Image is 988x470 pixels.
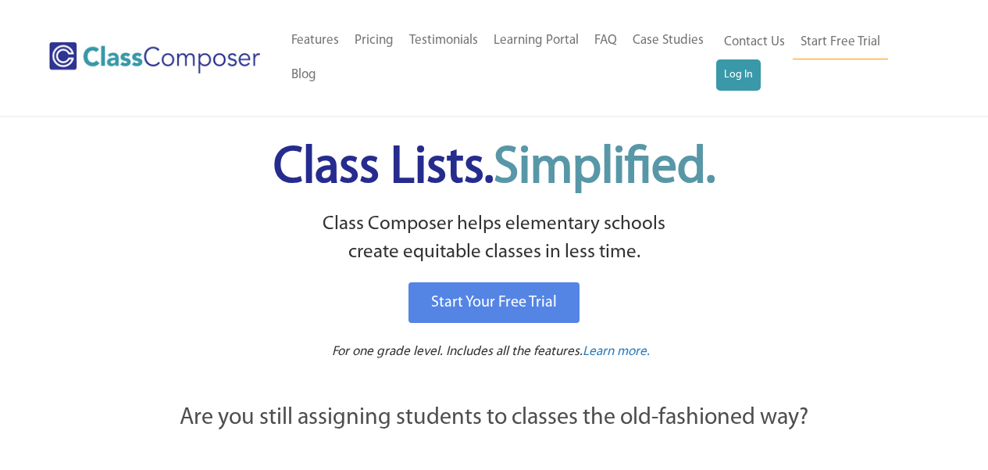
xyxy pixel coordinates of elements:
span: Learn more. [583,345,650,358]
a: Start Free Trial [793,25,888,60]
p: Class Composer helps elementary schools create equitable classes in less time. [94,210,895,267]
a: Pricing [347,23,401,58]
span: For one grade level. Includes all the features. [332,345,583,358]
a: Log In [716,59,761,91]
nav: Header Menu [284,23,716,92]
a: Case Studies [625,23,712,58]
span: Simplified. [494,143,715,194]
a: FAQ [587,23,625,58]
a: Blog [284,58,324,92]
p: Are you still assigning students to classes the old-fashioned way? [96,401,893,436]
a: Learn more. [583,343,650,362]
nav: Header Menu [716,25,927,91]
span: Class Lists. [273,143,715,194]
a: Learning Portal [486,23,587,58]
a: Testimonials [401,23,486,58]
a: Features [284,23,347,58]
img: Class Composer [49,42,260,74]
a: Contact Us [716,25,793,59]
a: Start Your Free Trial [408,282,580,323]
span: Start Your Free Trial [431,295,557,310]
